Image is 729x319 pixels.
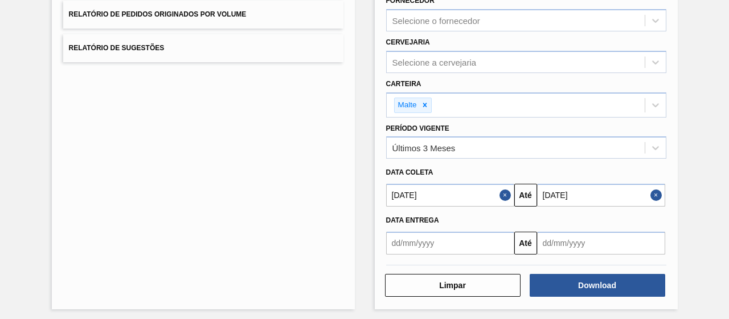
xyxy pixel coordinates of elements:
button: Close [650,184,665,207]
button: Limpar [385,274,521,297]
button: Até [514,184,537,207]
button: Até [514,232,537,255]
div: Selecione a cervejaria [392,57,477,67]
label: Carteira [386,80,421,88]
input: dd/mm/yyyy [386,232,514,255]
button: Relatório de Sugestões [63,34,343,62]
input: dd/mm/yyyy [537,184,665,207]
input: dd/mm/yyyy [537,232,665,255]
button: Download [530,274,665,297]
label: Cervejaria [386,38,430,46]
div: Malte [395,98,419,112]
input: dd/mm/yyyy [386,184,514,207]
label: Período Vigente [386,124,449,132]
span: Relatório de Sugestões [69,44,165,52]
button: Relatório de Pedidos Originados por Volume [63,1,343,29]
button: Close [499,184,514,207]
div: Selecione o fornecedor [392,16,480,26]
div: Últimos 3 Meses [392,143,456,153]
span: Relatório de Pedidos Originados por Volume [69,10,247,18]
span: Data coleta [386,168,433,176]
span: Data Entrega [386,216,439,224]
